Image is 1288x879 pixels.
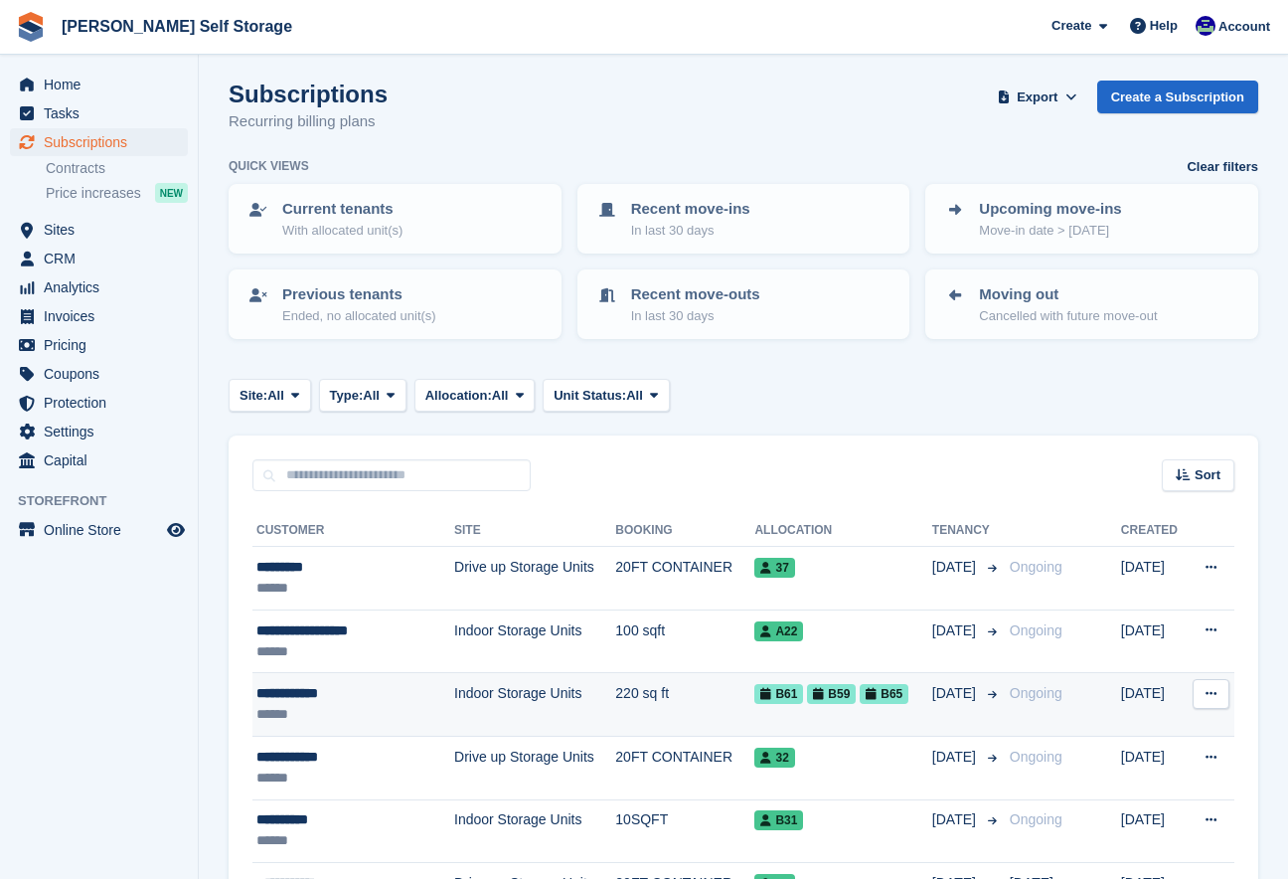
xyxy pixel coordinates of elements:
td: 220 sq ft [615,673,754,737]
td: 20FT CONTAINER [615,736,754,799]
span: Ongoing [1010,559,1062,575]
td: Indoor Storage Units [454,610,615,673]
td: 10SQFT [615,799,754,863]
p: In last 30 days [631,221,750,241]
td: [DATE] [1121,736,1187,799]
p: In last 30 days [631,306,760,326]
button: Allocation: All [414,379,536,412]
td: 100 sqft [615,610,754,673]
p: Current tenants [282,198,402,221]
a: menu [10,216,188,244]
a: menu [10,273,188,301]
p: Recent move-outs [631,283,760,306]
span: All [363,386,380,406]
span: B31 [754,810,803,830]
span: Account [1218,17,1270,37]
span: All [626,386,643,406]
span: All [267,386,284,406]
td: [DATE] [1121,547,1187,611]
a: menu [10,516,188,544]
span: Ongoing [1010,622,1062,638]
p: Move-in date > [DATE] [979,221,1121,241]
button: Export [994,81,1081,113]
a: [PERSON_NAME] Self Storage [54,10,300,43]
span: All [492,386,509,406]
span: Pricing [44,331,163,359]
span: Subscriptions [44,128,163,156]
span: Online Store [44,516,163,544]
span: Tasks [44,99,163,127]
td: [DATE] [1121,673,1187,737]
span: Ongoing [1010,811,1062,827]
span: Price increases [46,184,141,203]
a: menu [10,128,188,156]
span: [DATE] [932,809,980,830]
a: menu [10,302,188,330]
span: [DATE] [932,683,980,704]
span: Ongoing [1010,749,1062,765]
a: menu [10,389,188,417]
a: Create a Subscription [1097,81,1258,113]
th: Tenancy [932,515,1002,547]
img: stora-icon-8386f47178a22dfd0bd8f6a31ec36ba5ce8667c1dd55bd0f319d3a0aa187defe.svg [16,12,46,42]
img: Justin Farthing [1196,16,1215,36]
th: Site [454,515,615,547]
a: menu [10,99,188,127]
div: NEW [155,183,188,203]
td: 20FT CONTAINER [615,547,754,611]
th: Created [1121,515,1187,547]
span: [DATE] [932,620,980,641]
td: Indoor Storage Units [454,799,615,863]
span: B61 [754,684,803,704]
h6: Quick views [229,157,309,175]
span: Create [1051,16,1091,36]
span: Analytics [44,273,163,301]
a: menu [10,245,188,272]
a: Clear filters [1187,157,1258,177]
a: menu [10,360,188,388]
a: Contracts [46,159,188,178]
span: Protection [44,389,163,417]
p: Recent move-ins [631,198,750,221]
span: B65 [860,684,908,704]
a: Current tenants With allocated unit(s) [231,186,560,252]
h1: Subscriptions [229,81,388,107]
span: [DATE] [932,747,980,768]
span: Help [1150,16,1178,36]
span: Sort [1195,465,1220,485]
a: menu [10,418,188,445]
span: Settings [44,418,163,445]
td: [DATE] [1121,799,1187,863]
span: 32 [754,748,794,768]
span: Storefront [18,491,198,511]
a: menu [10,446,188,474]
span: Site: [240,386,267,406]
span: Coupons [44,360,163,388]
span: A22 [754,621,803,641]
a: menu [10,331,188,359]
p: Cancelled with future move-out [979,306,1157,326]
span: 37 [754,558,794,578]
p: With allocated unit(s) [282,221,402,241]
span: [DATE] [932,557,980,578]
span: Capital [44,446,163,474]
span: Allocation: [425,386,492,406]
span: Sites [44,216,163,244]
a: Price increases NEW [46,182,188,204]
span: Ongoing [1010,685,1062,701]
p: Ended, no allocated unit(s) [282,306,436,326]
button: Site: All [229,379,311,412]
p: Previous tenants [282,283,436,306]
td: Indoor Storage Units [454,673,615,737]
span: Type: [330,386,364,406]
p: Moving out [979,283,1157,306]
span: Home [44,71,163,98]
span: B59 [807,684,856,704]
a: Moving out Cancelled with future move-out [927,271,1256,337]
th: Customer [252,515,454,547]
a: Preview store [164,518,188,542]
th: Booking [615,515,754,547]
span: Export [1017,88,1057,107]
span: CRM [44,245,163,272]
a: Recent move-ins In last 30 days [579,186,908,252]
